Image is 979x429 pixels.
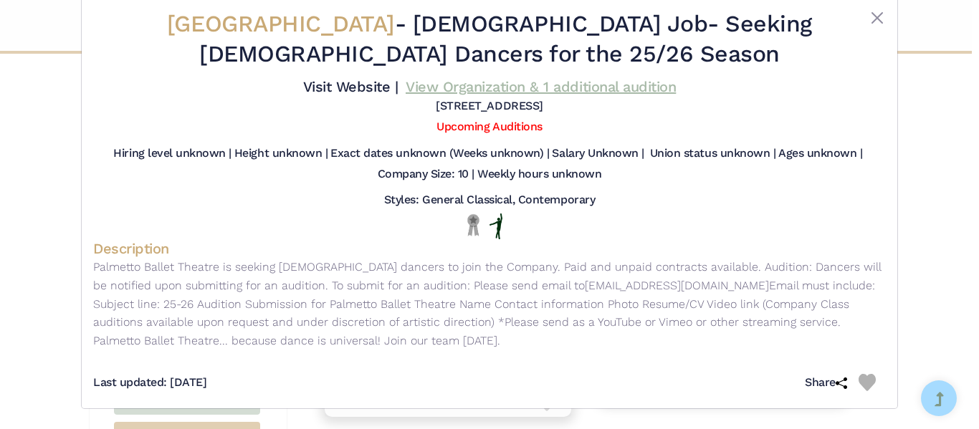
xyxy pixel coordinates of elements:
h5: Exact dates unknown (Weeks unknown) | [330,146,549,161]
h5: Height unknown | [234,146,328,161]
p: Palmetto Ballet Theatre is seeking [DEMOGRAPHIC_DATA] dancers to join the Company. Paid and unpai... [93,258,886,350]
h5: Company Size: 10 | [378,167,474,182]
h5: Ages unknown | [778,146,862,161]
h5: [STREET_ADDRESS] [436,99,543,114]
h5: Hiring level unknown | [113,146,231,161]
img: Flat [489,213,502,239]
a: Upcoming Auditions [436,120,542,133]
img: Heart [859,374,876,391]
a: Visit Website | [303,78,398,95]
span: [DEMOGRAPHIC_DATA] Job [413,10,707,37]
h5: Salary Unknown | [552,146,644,161]
h5: Last updated: [DATE] [93,375,206,390]
a: View Organization & 1 additional audition [406,78,676,95]
span: [GEOGRAPHIC_DATA] [167,10,395,37]
h5: Share [805,375,859,390]
img: Local [464,213,482,236]
button: Close [869,9,886,26]
h2: - - Seeking [DEMOGRAPHIC_DATA] Dancers for the 25/26 Season [159,9,820,69]
h5: Styles: General Classical, Contemporary [384,193,595,208]
h5: Union status unknown | [650,146,775,161]
h5: Weekly hours unknown [477,167,601,182]
h4: Description [93,239,886,258]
